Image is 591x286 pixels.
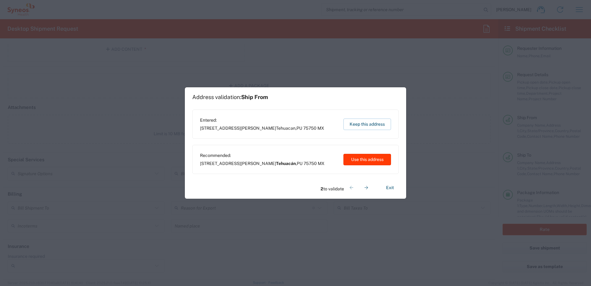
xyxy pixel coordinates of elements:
[200,117,324,123] span: Entered:
[296,126,302,131] span: PU
[297,161,303,166] span: PU
[200,153,325,158] span: Recommended:
[192,94,268,101] h1: Address validation:
[304,161,317,166] span: 75750
[318,161,325,166] span: MX
[321,186,323,191] span: 2
[381,182,399,193] button: Exit
[303,126,317,131] span: 75750
[343,154,391,165] button: Use this address
[321,180,374,195] div: to validate
[276,161,296,166] span: Tehuacán
[317,126,324,131] span: MX
[200,125,324,131] span: [STREET_ADDRESS][PERSON_NAME] ,
[343,119,391,130] button: Keep this address
[200,161,325,166] span: [STREET_ADDRESS][PERSON_NAME] ,
[276,126,295,131] span: Tehuacan
[241,94,268,100] span: Ship From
